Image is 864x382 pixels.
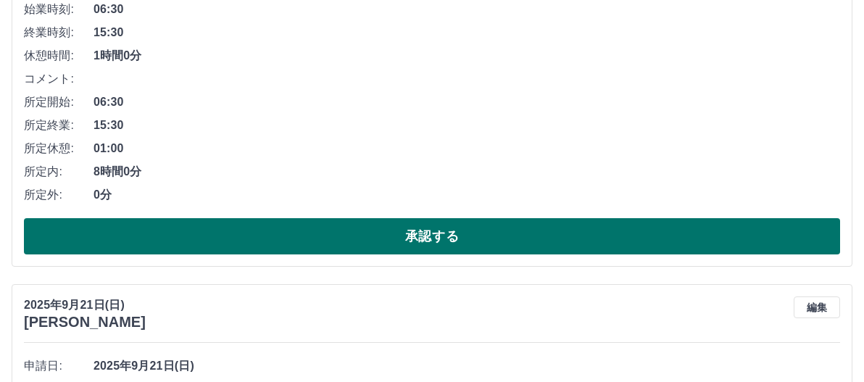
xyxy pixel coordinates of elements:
[24,1,94,18] span: 始業時刻:
[24,296,146,314] p: 2025年9月21日(日)
[24,218,840,254] button: 承認する
[794,296,840,318] button: 編集
[24,24,94,41] span: 終業時刻:
[24,140,94,157] span: 所定休憩:
[24,186,94,204] span: 所定外:
[24,117,94,134] span: 所定終業:
[24,357,94,375] span: 申請日:
[24,163,94,180] span: 所定内:
[94,117,840,134] span: 15:30
[94,24,840,41] span: 15:30
[94,357,840,375] span: 2025年9月21日(日)
[24,94,94,111] span: 所定開始:
[94,47,840,65] span: 1時間0分
[24,70,94,88] span: コメント:
[24,47,94,65] span: 休憩時間:
[24,314,146,331] h3: [PERSON_NAME]
[94,140,840,157] span: 01:00
[94,94,840,111] span: 06:30
[94,1,840,18] span: 06:30
[94,186,840,204] span: 0分
[94,163,840,180] span: 8時間0分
